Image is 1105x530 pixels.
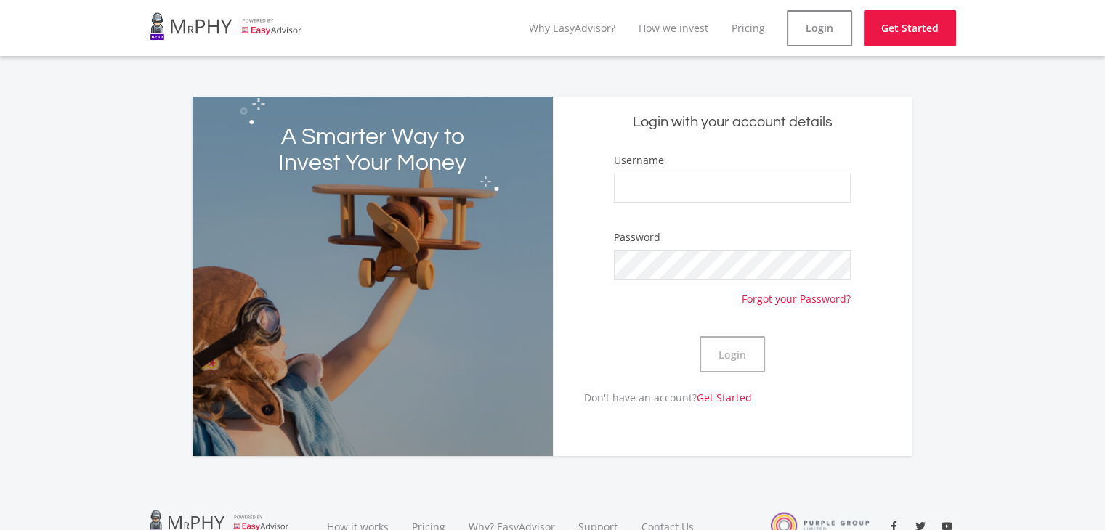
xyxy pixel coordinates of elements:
h2: A Smarter Way to Invest Your Money [264,124,480,176]
a: Why EasyAdvisor? [529,21,615,35]
a: Login [787,10,852,46]
label: Username [614,153,664,168]
a: Pricing [732,21,765,35]
a: How we invest [639,21,708,35]
a: Forgot your Password? [742,280,851,306]
a: Get Started [864,10,956,46]
p: Don't have an account? [553,390,752,405]
h5: Login with your account details [564,113,902,132]
label: Password [614,230,660,245]
button: Login [700,336,765,372]
a: Get Started [697,391,752,404]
